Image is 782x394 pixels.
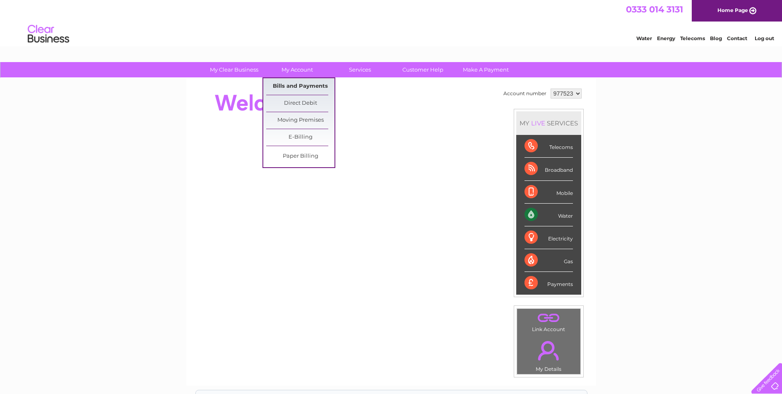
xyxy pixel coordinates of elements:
[389,62,457,77] a: Customer Help
[626,4,683,14] a: 0333 014 3131
[755,35,774,41] a: Log out
[266,78,334,95] a: Bills and Payments
[263,62,331,77] a: My Account
[326,62,394,77] a: Services
[200,62,268,77] a: My Clear Business
[27,22,70,47] img: logo.png
[529,119,547,127] div: LIVE
[452,62,520,77] a: Make A Payment
[516,111,581,135] div: MY SERVICES
[636,35,652,41] a: Water
[727,35,747,41] a: Contact
[680,35,705,41] a: Telecoms
[525,226,573,249] div: Electricity
[525,158,573,180] div: Broadband
[266,148,334,165] a: Paper Billing
[266,112,334,129] a: Moving Premises
[525,204,573,226] div: Water
[525,272,573,294] div: Payments
[657,35,675,41] a: Energy
[519,311,578,325] a: .
[517,308,581,334] td: Link Account
[517,334,581,375] td: My Details
[525,249,573,272] div: Gas
[525,181,573,204] div: Mobile
[519,336,578,365] a: .
[266,129,334,146] a: E-Billing
[266,95,334,112] a: Direct Debit
[525,135,573,158] div: Telecoms
[196,5,587,40] div: Clear Business is a trading name of Verastar Limited (registered in [GEOGRAPHIC_DATA] No. 3667643...
[501,86,549,101] td: Account number
[710,35,722,41] a: Blog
